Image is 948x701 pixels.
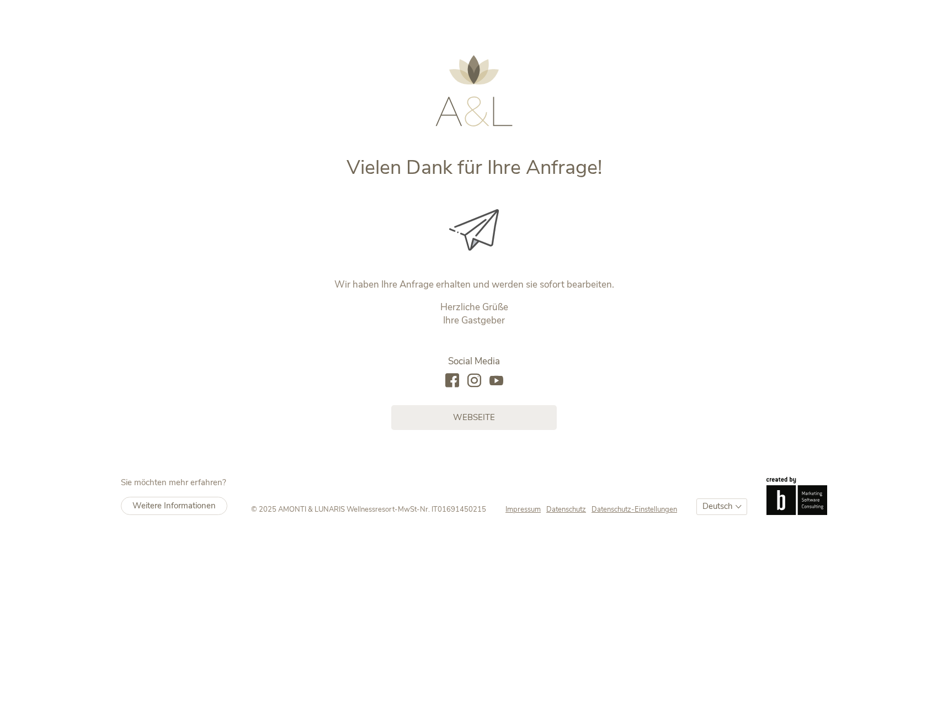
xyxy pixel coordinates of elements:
[395,504,398,514] span: -
[398,504,486,514] span: MwSt-Nr. IT01691450215
[244,278,705,291] p: Wir haben Ihre Anfrage erhalten und werden sie sofort bearbeiten.
[546,504,586,514] span: Datenschutz
[347,154,602,181] span: Vielen Dank für Ihre Anfrage!
[546,504,592,514] a: Datenschutz
[121,497,227,515] a: Weitere Informationen
[766,477,827,514] img: Brandnamic GmbH | Leading Hospitality Solutions
[505,504,541,514] span: Impressum
[121,477,226,488] span: Sie möchten mehr erfahren?
[132,500,216,511] span: Weitere Informationen
[505,504,546,514] a: Impressum
[448,355,500,368] span: Social Media
[453,412,495,423] span: Webseite
[244,301,705,327] p: Herzliche Grüße Ihre Gastgeber
[489,374,503,389] a: youtube
[445,374,459,389] a: facebook
[592,504,677,514] a: Datenschutz-Einstellungen
[435,55,513,126] img: AMONTI & LUNARIS Wellnessresort
[251,504,395,514] span: © 2025 AMONTI & LUNARIS Wellnessresort
[391,405,557,430] a: Webseite
[449,209,499,251] img: Vielen Dank für Ihre Anfrage!
[467,374,481,389] a: instagram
